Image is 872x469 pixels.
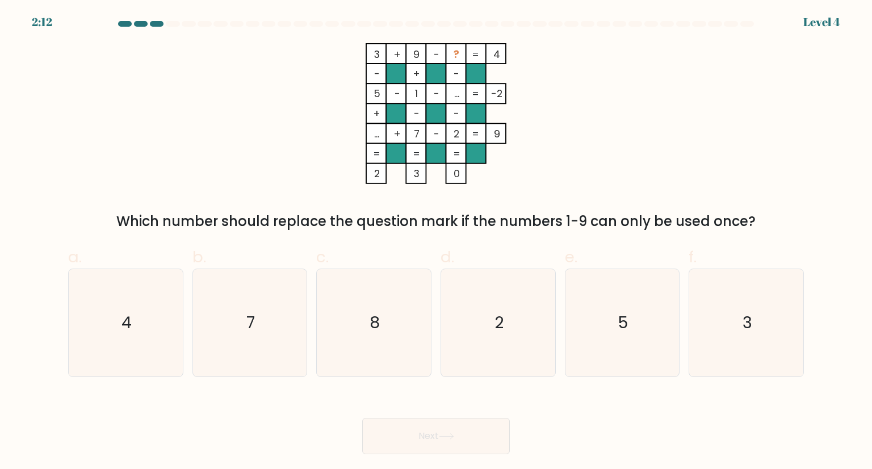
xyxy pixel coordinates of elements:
[454,166,460,181] tspan: 0
[316,246,329,268] span: c.
[472,127,479,141] tspan: =
[373,106,380,120] tspan: +
[413,47,420,61] tspan: 9
[441,246,454,268] span: d.
[373,146,380,161] tspan: =
[434,86,439,101] tspan: -
[415,86,418,101] tspan: 1
[413,66,420,81] tspan: +
[454,127,459,141] tspan: 2
[374,86,380,101] tspan: 5
[414,127,420,141] tspan: 7
[454,86,459,101] tspan: ...
[472,47,479,61] tspan: =
[374,166,380,181] tspan: 2
[374,66,380,81] tspan: -
[395,86,400,101] tspan: -
[414,166,420,181] tspan: 3
[803,14,840,31] div: Level 4
[370,311,380,334] text: 8
[472,86,479,101] tspan: =
[374,47,380,61] tspan: 3
[68,246,82,268] span: a.
[743,311,752,334] text: 3
[413,146,420,161] tspan: =
[491,86,502,101] tspan: -2
[414,106,420,120] tspan: -
[453,146,460,161] tspan: =
[618,311,628,334] text: 5
[454,106,459,120] tspan: -
[121,311,132,334] text: 4
[374,127,379,141] tspan: ...
[362,418,510,454] button: Next
[32,14,52,31] div: 2:12
[192,246,206,268] span: b.
[494,311,504,334] text: 2
[689,246,697,268] span: f.
[246,311,255,334] text: 7
[393,127,401,141] tspan: +
[75,211,797,232] div: Which number should replace the question mark if the numbers 1-9 can only be used once?
[454,47,459,61] tspan: ?
[494,127,500,141] tspan: 9
[434,47,439,61] tspan: -
[454,66,459,81] tspan: -
[493,47,500,61] tspan: 4
[393,47,401,61] tspan: +
[565,246,577,268] span: e.
[434,127,439,141] tspan: -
